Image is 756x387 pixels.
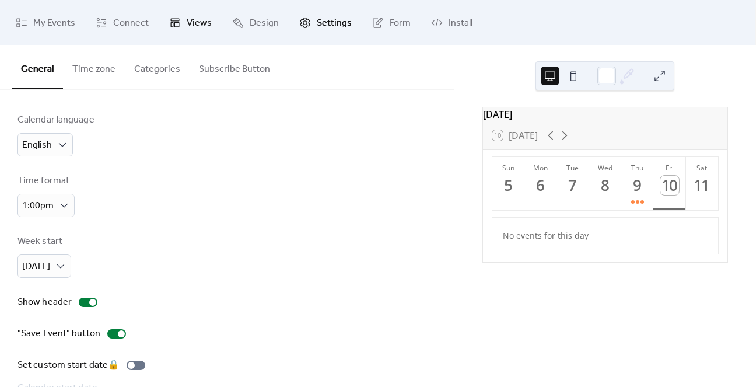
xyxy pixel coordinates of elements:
[524,157,556,210] button: Mon6
[660,176,680,195] div: 10
[17,174,72,188] div: Time format
[563,176,583,195] div: 7
[528,163,553,173] div: Mon
[596,176,615,195] div: 8
[7,5,84,40] a: My Events
[87,5,157,40] a: Connect
[22,136,52,154] span: English
[560,163,585,173] div: Tue
[499,176,518,195] div: 5
[160,5,220,40] a: Views
[250,14,279,32] span: Design
[223,5,288,40] a: Design
[496,163,521,173] div: Sun
[449,14,473,32] span: Install
[494,222,716,249] div: No events for this day
[422,5,481,40] a: Install
[492,157,524,210] button: Sun5
[22,197,54,215] span: 1:00pm
[625,163,650,173] div: Thu
[290,5,360,40] a: Settings
[483,107,727,121] div: [DATE]
[17,327,100,341] div: "Save Event" button
[33,14,75,32] span: My Events
[692,176,712,195] div: 11
[113,14,149,32] span: Connect
[593,163,618,173] div: Wed
[531,176,550,195] div: 6
[187,14,212,32] span: Views
[628,176,647,195] div: 9
[653,157,685,210] button: Fri10
[621,157,653,210] button: Thu9
[657,163,682,173] div: Fri
[390,14,411,32] span: Form
[22,257,50,276] span: [DATE]
[17,113,94,127] div: Calendar language
[63,45,125,88] button: Time zone
[317,14,352,32] span: Settings
[17,235,69,249] div: Week start
[17,295,72,309] div: Show header
[363,5,419,40] a: Form
[556,157,589,210] button: Tue7
[12,45,63,89] button: General
[125,45,190,88] button: Categories
[686,157,718,210] button: Sat11
[190,45,279,88] button: Subscribe Button
[689,163,715,173] div: Sat
[589,157,621,210] button: Wed8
